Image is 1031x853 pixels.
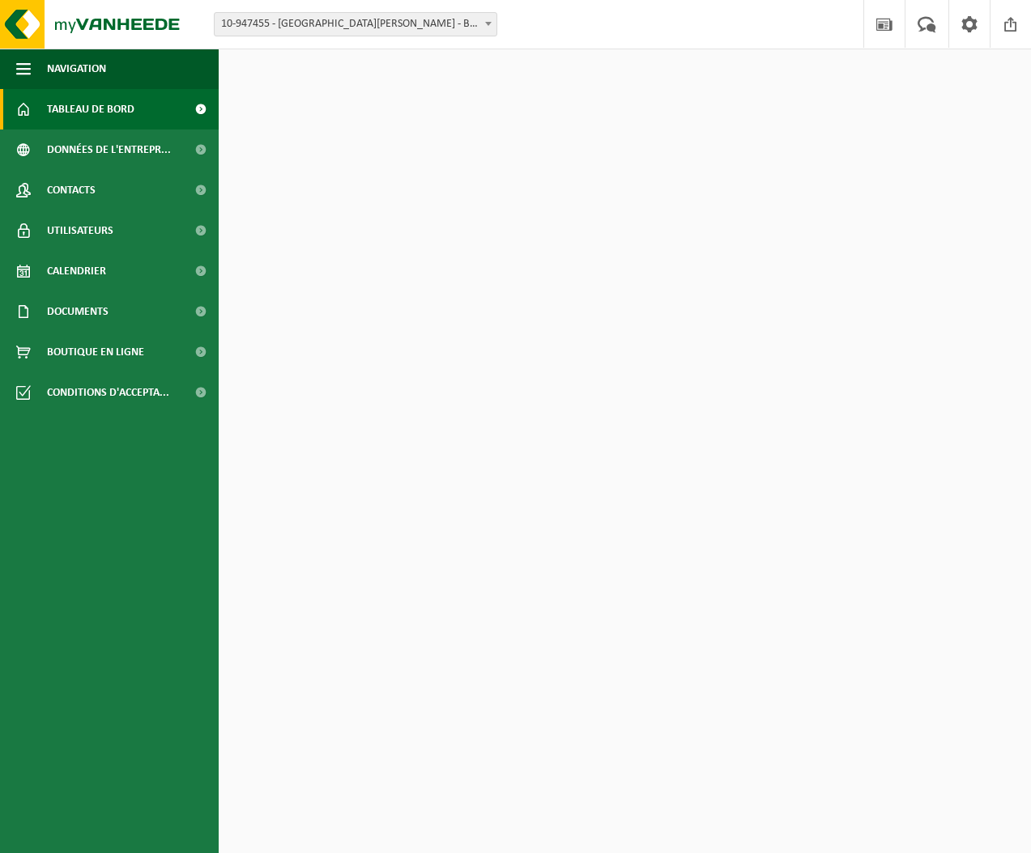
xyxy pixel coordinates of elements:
span: Documents [47,291,109,332]
span: Contacts [47,170,96,210]
span: 10-947455 - VREESWIJK FREDERIQUE - BOMAL-SUR-OURTHE [215,13,496,36]
span: Données de l'entrepr... [47,129,171,170]
span: 10-947455 - VREESWIJK FREDERIQUE - BOMAL-SUR-OURTHE [214,12,497,36]
span: Navigation [47,49,106,89]
span: Tableau de bord [47,89,134,129]
span: Conditions d'accepta... [47,372,169,413]
span: Calendrier [47,251,106,291]
span: Boutique en ligne [47,332,144,372]
span: Utilisateurs [47,210,113,251]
